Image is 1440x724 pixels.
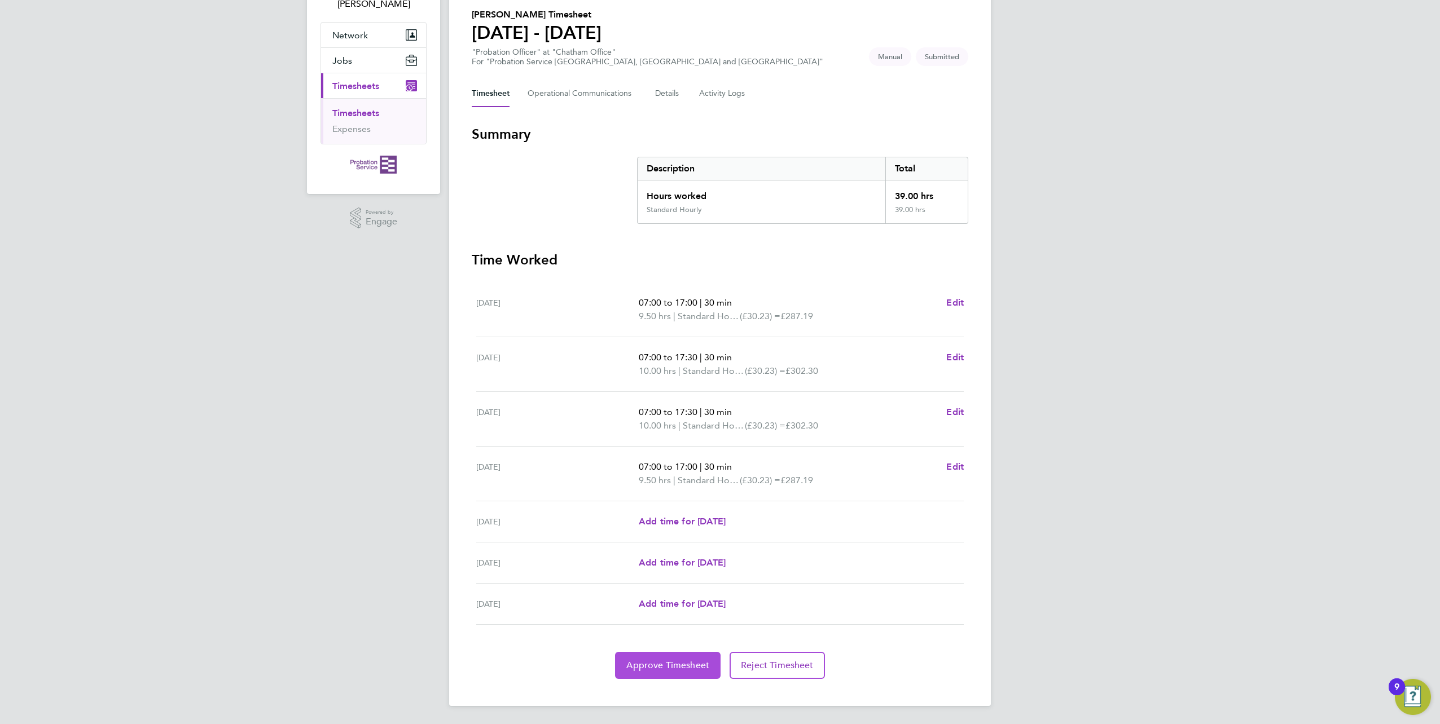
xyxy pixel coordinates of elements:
[332,108,379,118] a: Timesheets
[321,73,426,98] button: Timesheets
[699,80,747,107] button: Activity Logs
[885,157,968,180] div: Total
[1394,687,1399,701] div: 9
[885,180,968,205] div: 39.00 hrs
[700,407,702,417] span: |
[639,352,697,363] span: 07:00 to 17:30
[946,460,964,474] a: Edit
[730,652,825,679] button: Reject Timesheet
[366,217,397,227] span: Engage
[946,352,964,363] span: Edit
[638,157,885,180] div: Description
[639,407,697,417] span: 07:00 to 17:30
[476,597,639,611] div: [DATE]
[472,21,602,44] h1: [DATE] - [DATE]
[476,296,639,323] div: [DATE]
[639,475,671,485] span: 9.50 hrs
[700,297,702,308] span: |
[332,30,368,41] span: Network
[332,81,379,91] span: Timesheets
[472,251,968,269] h3: Time Worked
[700,352,702,363] span: |
[704,407,732,417] span: 30 min
[639,597,726,611] a: Add time for [DATE]
[741,660,814,671] span: Reject Timesheet
[472,47,823,67] div: "Probation Officer" at "Chatham Office"
[780,475,813,485] span: £287.19
[678,420,681,431] span: |
[638,180,885,205] div: Hours worked
[476,515,639,528] div: [DATE]
[476,405,639,432] div: [DATE]
[321,23,426,47] button: Network
[626,660,709,671] span: Approve Timesheet
[350,208,398,229] a: Powered byEngage
[472,80,510,107] button: Timesheet
[704,461,732,472] span: 30 min
[321,48,426,73] button: Jobs
[704,297,732,308] span: 30 min
[780,311,813,321] span: £287.19
[639,461,697,472] span: 07:00 to 17:00
[678,365,681,376] span: |
[673,475,675,485] span: |
[321,98,426,144] div: Timesheets
[637,157,968,224] div: Summary
[472,8,602,21] h2: [PERSON_NAME] Timesheet
[916,47,968,66] span: This timesheet is Submitted.
[472,125,968,143] h3: Summary
[745,420,785,431] span: (£30.23) =
[472,57,823,67] div: For "Probation Service [GEOGRAPHIC_DATA], [GEOGRAPHIC_DATA] and [GEOGRAPHIC_DATA]"
[639,557,726,568] span: Add time for [DATE]
[476,556,639,570] div: [DATE]
[885,205,968,223] div: 39.00 hrs
[366,208,397,217] span: Powered by
[785,365,818,376] span: £302.30
[321,156,427,174] a: Go to home page
[683,364,745,378] span: Standard Hourly
[472,125,968,679] section: Timesheet
[476,351,639,378] div: [DATE]
[655,80,681,107] button: Details
[946,405,964,419] a: Edit
[639,598,726,609] span: Add time for [DATE]
[332,123,371,134] a: Expenses
[673,311,675,321] span: |
[647,205,702,214] div: Standard Hourly
[639,311,671,321] span: 9.50 hrs
[639,420,676,431] span: 10.00 hrs
[946,296,964,310] a: Edit
[639,556,726,570] a: Add time for [DATE]
[639,365,676,376] span: 10.00 hrs
[639,515,726,528] a: Add time for [DATE]
[1395,679,1431,715] button: Open Resource Center, 9 new notifications
[639,297,697,308] span: 07:00 to 17:00
[946,407,964,417] span: Edit
[946,351,964,364] a: Edit
[869,47,911,66] span: This timesheet was manually created.
[615,652,721,679] button: Approve Timesheet
[639,516,726,527] span: Add time for [DATE]
[740,311,780,321] span: (£30.23) =
[704,352,732,363] span: 30 min
[678,474,740,487] span: Standard Hourly
[476,460,639,487] div: [DATE]
[745,365,785,376] span: (£30.23) =
[946,297,964,308] span: Edit
[528,80,637,107] button: Operational Communications
[946,461,964,472] span: Edit
[350,156,396,174] img: probationservice-logo-retina.png
[683,419,745,432] span: Standard Hourly
[332,55,352,66] span: Jobs
[678,310,740,323] span: Standard Hourly
[740,475,780,485] span: (£30.23) =
[700,461,702,472] span: |
[785,420,818,431] span: £302.30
